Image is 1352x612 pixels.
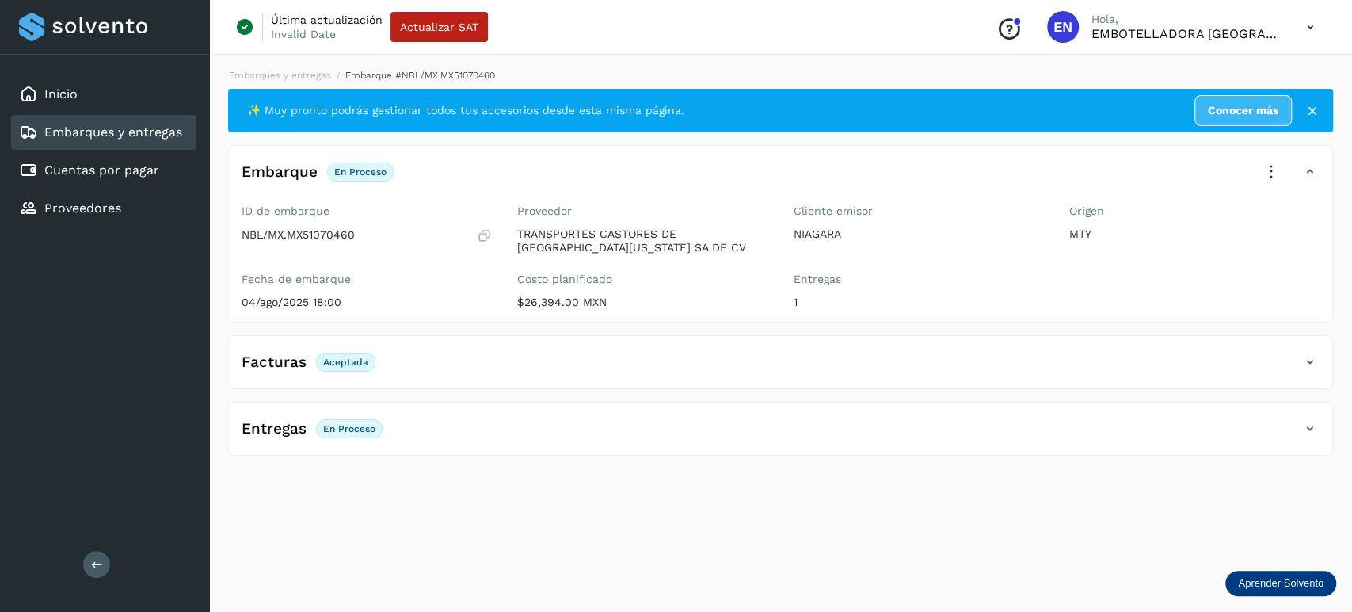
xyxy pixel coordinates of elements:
[271,27,336,41] p: Invalid Date
[44,86,78,101] a: Inicio
[11,191,196,226] div: Proveedores
[229,159,1332,198] div: EmbarqueEn proceso
[323,357,368,368] p: Aceptada
[334,166,387,178] p: En proceso
[1238,577,1323,590] p: Aprender Solvento
[44,124,182,140] a: Embarques y entregas
[242,420,307,438] h4: Entregas
[517,296,767,309] p: $26,394.00 MXN
[794,296,1044,309] p: 1
[242,228,355,242] p: NBL/MX.MX51070460
[400,21,478,33] span: Actualizar SAT
[1194,95,1292,126] a: Conocer más
[242,163,318,182] h4: Embarque
[517,273,767,286] label: Costo planificado
[517,205,767,218] label: Proveedor
[11,115,196,150] div: Embarques y entregas
[1091,26,1282,41] p: EMBOTELLADORA NIAGARA DE MEXICO
[228,68,1333,82] nav: breadcrumb
[229,349,1332,388] div: FacturasAceptada
[1069,205,1320,218] label: Origen
[323,423,375,434] p: En proceso
[229,70,331,81] a: Embarques y entregas
[271,13,383,27] p: Última actualización
[390,12,488,42] button: Actualizar SAT
[794,273,1044,286] label: Entregas
[11,77,196,112] div: Inicio
[44,163,159,178] a: Cuentas por pagar
[11,153,196,188] div: Cuentas por pagar
[1069,228,1320,241] p: MTY
[242,205,492,218] label: ID de embarque
[1225,571,1336,596] div: Aprender Solvento
[229,415,1332,455] div: EntregasEn proceso
[517,228,767,254] p: TRANSPORTES CASTORES DE [GEOGRAPHIC_DATA][US_STATE] SA DE CV
[1091,13,1282,26] p: Hola,
[345,70,495,81] span: Embarque #NBL/MX.MX51070460
[794,205,1044,218] label: Cliente emisor
[794,228,1044,241] p: NIAGARA
[242,354,307,372] h4: Facturas
[44,201,121,216] a: Proveedores
[242,273,492,286] label: Fecha de embarque
[242,296,492,309] p: 04/ago/2025 18:00
[247,102,684,119] span: ✨ Muy pronto podrás gestionar todos tus accesorios desde esta misma página.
